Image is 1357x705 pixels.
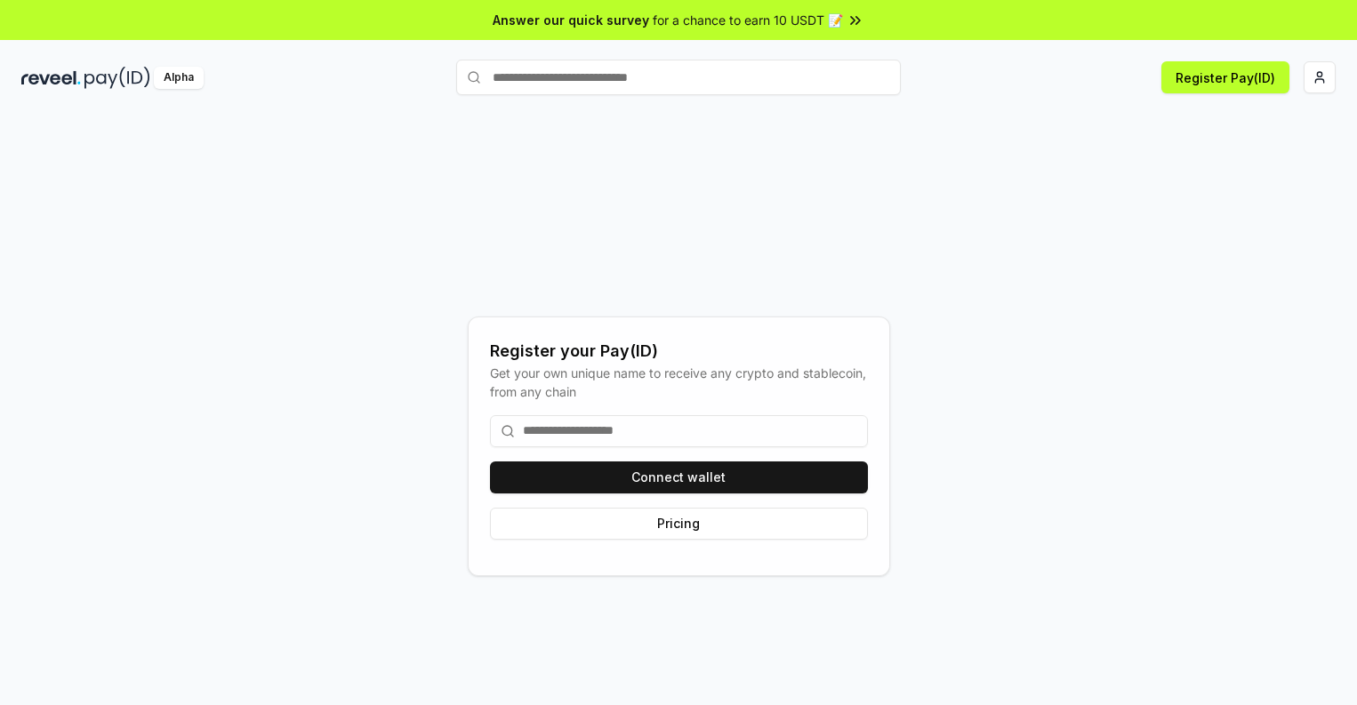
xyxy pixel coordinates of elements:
div: Alpha [154,67,204,89]
div: Get your own unique name to receive any crypto and stablecoin, from any chain [490,364,868,401]
img: reveel_dark [21,67,81,89]
div: Register your Pay(ID) [490,339,868,364]
button: Pricing [490,508,868,540]
span: Answer our quick survey [493,11,649,29]
button: Connect wallet [490,461,868,493]
img: pay_id [84,67,150,89]
span: for a chance to earn 10 USDT 📝 [653,11,843,29]
button: Register Pay(ID) [1161,61,1289,93]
